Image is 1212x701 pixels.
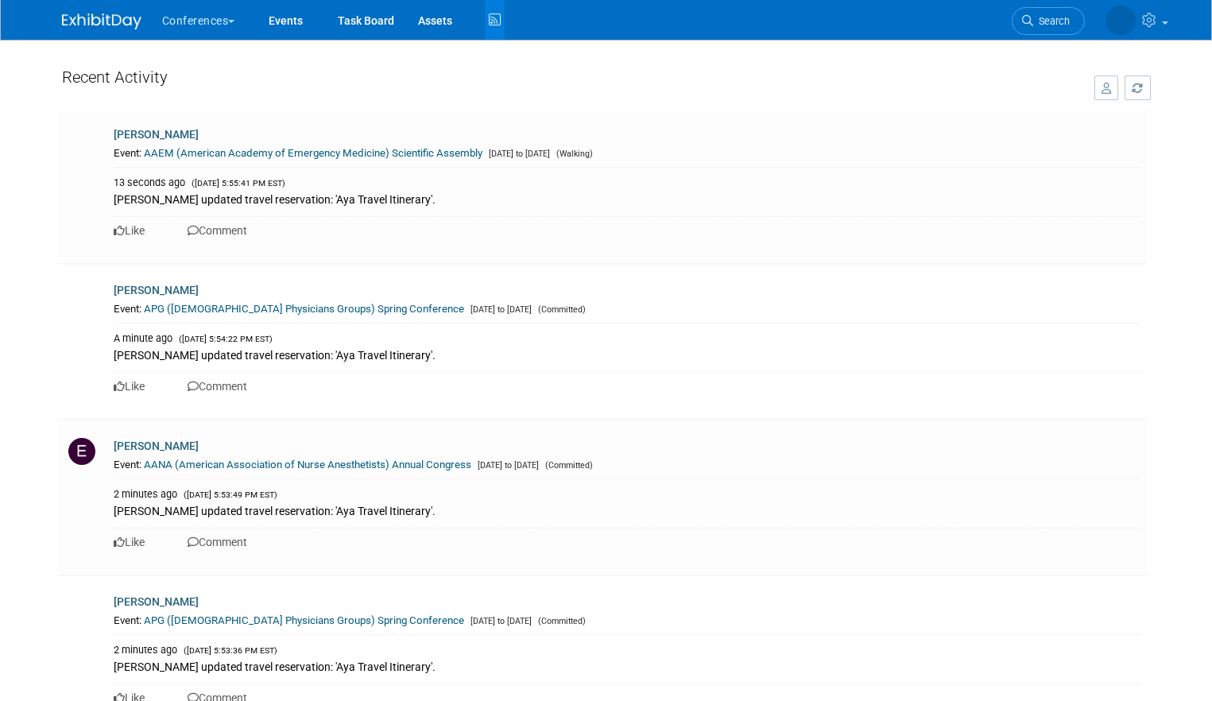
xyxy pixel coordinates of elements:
[188,224,247,237] a: Comment
[144,614,464,626] a: APG ([DEMOGRAPHIC_DATA] Physicians Groups) Spring Conference
[485,149,550,159] span: [DATE] to [DATE]
[114,332,172,344] span: A minute ago
[114,644,177,656] span: 2 minutes ago
[175,334,273,344] span: ([DATE] 5:54:22 PM EST)
[1033,15,1070,27] span: Search
[180,490,277,500] span: ([DATE] 5:53:49 PM EST)
[114,176,185,188] span: 13 seconds ago
[114,595,199,608] a: [PERSON_NAME]
[474,460,539,471] span: [DATE] to [DATE]
[1106,6,1136,36] img: Karina German
[188,380,247,393] a: Comment
[144,459,471,471] a: AANA (American Association of Nurse Anesthetists) Annual Congress
[114,536,145,548] a: Like
[68,438,95,465] img: E.jpg
[144,147,482,159] a: AAEM (American Academy of Emergency Medicine) Scientific Assembly
[1012,7,1085,35] a: Search
[62,14,141,29] img: ExhibitDay
[188,536,247,548] a: Comment
[534,304,586,315] span: (Committed)
[188,178,285,188] span: ([DATE] 5:55:41 PM EST)
[114,488,177,500] span: 2 minutes ago
[114,440,199,452] a: [PERSON_NAME]
[144,303,464,315] a: APG ([DEMOGRAPHIC_DATA] Physicians Groups) Spring Conference
[114,190,1140,207] div: [PERSON_NAME] updated travel reservation: 'Aya Travel Itinerary'.
[467,616,532,626] span: [DATE] to [DATE]
[534,616,586,626] span: (Committed)
[541,460,593,471] span: (Committed)
[114,346,1140,363] div: [PERSON_NAME] updated travel reservation: 'Aya Travel Itinerary'.
[114,224,145,237] a: Like
[467,304,532,315] span: [DATE] to [DATE]
[114,147,141,159] span: Event:
[114,284,199,296] a: [PERSON_NAME]
[114,459,141,471] span: Event:
[114,303,141,315] span: Event:
[114,380,145,393] a: Like
[552,149,593,159] span: (Walking)
[180,645,277,656] span: ([DATE] 5:53:36 PM EST)
[114,614,141,626] span: Event:
[62,60,1078,102] div: Recent Activity
[114,502,1140,519] div: [PERSON_NAME] updated travel reservation: 'Aya Travel Itinerary'.
[114,657,1140,675] div: [PERSON_NAME] updated travel reservation: 'Aya Travel Itinerary'.
[114,128,199,141] a: [PERSON_NAME]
